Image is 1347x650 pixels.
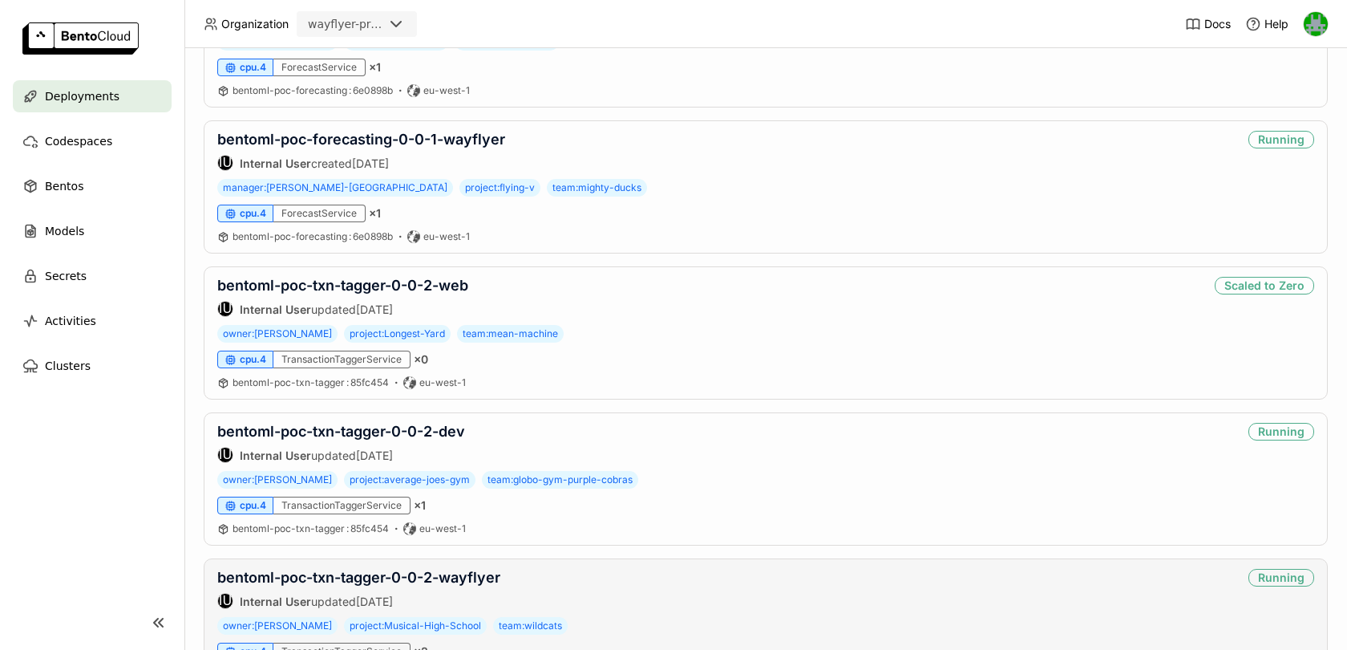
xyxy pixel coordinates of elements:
span: manager:[PERSON_NAME]-[GEOGRAPHIC_DATA] [217,179,453,197]
span: project:average-joes-gym [344,471,475,489]
span: × 1 [414,498,426,513]
div: ForecastService [273,205,366,222]
span: cpu.4 [240,353,266,366]
div: ForecastService [273,59,366,76]
span: cpu.4 [240,499,266,512]
span: eu-west-1 [419,522,466,535]
strong: Internal User [240,303,311,316]
span: Deployments [45,87,119,106]
span: × 1 [369,206,381,221]
span: bentoml-poc-txn-tagger 85fc454 [233,522,389,534]
span: × 1 [369,60,381,75]
span: owner:[PERSON_NAME] [217,471,338,489]
span: : [349,84,351,96]
div: Internal User [217,301,233,317]
div: IU [218,302,233,316]
span: Bentos [45,177,83,196]
a: Codespaces [13,125,172,157]
span: Clusters [45,356,91,376]
div: Running [1248,569,1314,587]
a: Bentos [13,170,172,202]
a: bentoml-poc-forecasting-0-0-1-wayflyer [217,131,505,148]
a: bentoml-poc-txn-tagger:85fc454 [233,376,389,389]
strong: Internal User [240,449,311,462]
span: project:Musical-High-School [344,617,487,635]
div: TransactionTaggerService [273,351,411,368]
div: Running [1248,423,1314,441]
a: bentoml-poc-forecasting:6e0898b [233,84,393,97]
div: Scaled to Zero [1215,277,1314,295]
div: updated [217,447,465,463]
span: : [349,230,351,242]
span: Codespaces [45,132,112,151]
strong: Internal User [240,595,311,608]
span: bentoml-poc-forecasting 6e0898b [233,230,393,242]
a: Activities [13,305,172,337]
a: bentoml-poc-forecasting:6e0898b [233,230,393,243]
a: Models [13,215,172,247]
div: TransactionTaggerService [273,497,411,514]
div: IU [218,594,233,608]
span: Activities [45,311,96,331]
strong: Internal User [240,156,311,170]
span: team:globo-gym-purple-cobras [482,471,638,489]
input: Selected wayflyer-prod. [385,17,386,33]
span: project:Longest-Yard [344,325,451,343]
img: Sean Hickey [1304,12,1328,36]
span: owner:[PERSON_NAME] [217,325,338,343]
span: owner:[PERSON_NAME] [217,617,338,635]
span: eu-west-1 [419,376,466,389]
span: : [346,376,349,388]
a: bentoml-poc-txn-tagger-0-0-2-dev [217,423,465,440]
div: updated [217,301,468,317]
span: cpu.4 [240,207,266,220]
span: : [346,522,349,534]
span: Secrets [45,266,87,286]
div: Help [1245,16,1288,32]
div: created [217,155,505,171]
div: wayflyer-prod [308,16,383,32]
a: Clusters [13,350,172,382]
span: Models [45,221,84,241]
a: Deployments [13,80,172,112]
div: Internal User [217,593,233,609]
span: [DATE] [356,449,393,462]
span: team:wildcats [493,617,568,635]
span: Organization [221,17,289,31]
span: bentoml-poc-txn-tagger 85fc454 [233,376,389,388]
span: Docs [1204,17,1231,31]
span: eu-west-1 [423,84,470,97]
span: team:mean-machine [457,325,564,343]
img: logo [22,22,139,55]
div: Internal User [217,447,233,463]
div: IU [218,156,233,170]
span: cpu.4 [240,61,266,74]
a: Docs [1185,16,1231,32]
span: [DATE] [352,156,389,170]
span: project:flying-v [459,179,540,197]
span: bentoml-poc-forecasting 6e0898b [233,84,393,96]
span: [DATE] [356,595,393,608]
span: eu-west-1 [423,230,470,243]
a: bentoml-poc-txn-tagger-0-0-2-wayflyer [217,569,500,586]
span: Help [1264,17,1288,31]
div: Internal User [217,155,233,171]
a: bentoml-poc-txn-tagger-0-0-2-web [217,277,468,294]
a: bentoml-poc-txn-tagger:85fc454 [233,522,389,535]
a: Secrets [13,260,172,292]
div: IU [218,448,233,462]
div: Running [1248,131,1314,148]
span: [DATE] [356,303,393,316]
span: × 0 [414,352,428,367]
div: updated [217,593,500,609]
span: team:mighty-ducks [547,179,647,197]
